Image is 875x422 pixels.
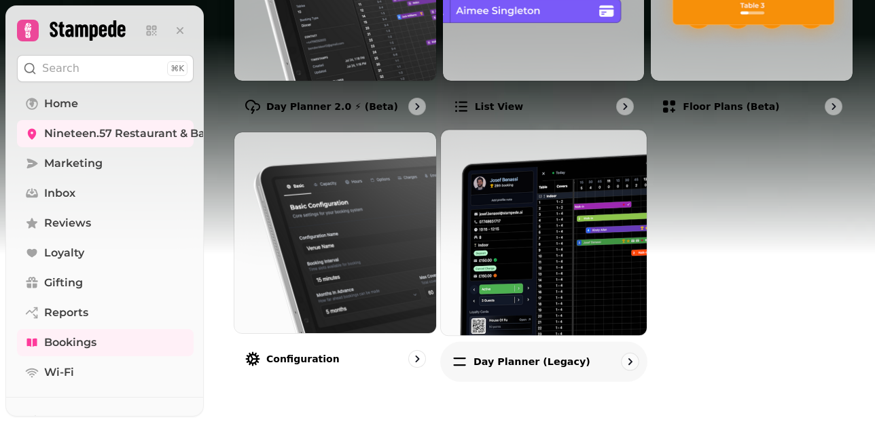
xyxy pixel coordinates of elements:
svg: go to [623,354,637,368]
p: Search [42,60,79,77]
span: Loyalty [44,245,84,261]
svg: go to [618,100,632,113]
span: Reviews [44,215,91,231]
a: Marketing [17,150,194,177]
a: Reviews [17,210,194,237]
p: Floor Plans (beta) [683,100,779,113]
span: Nineteen.57 Restaurant & Bar [44,126,210,142]
a: Loyalty [17,239,194,267]
img: Configuration [234,132,436,334]
span: Wi-Fi [44,364,74,381]
span: Reports [44,305,88,321]
span: Marketing [44,155,103,172]
a: Nineteen.57 Restaurant & Bar [17,120,194,147]
a: Bookings [17,329,194,356]
p: List view [475,100,523,113]
a: Reports [17,299,194,326]
span: Home [44,96,78,112]
a: Wi-Fi [17,359,194,386]
a: Gifting [17,269,194,296]
a: Home [17,90,194,117]
svg: go to [410,352,424,366]
p: Configuration [266,352,340,366]
a: ConfigurationConfiguration [234,132,437,379]
div: ⌘K [167,61,187,76]
svg: go to [827,100,840,113]
a: Inbox [17,180,194,207]
svg: go to [410,100,424,113]
button: Search⌘K [17,55,194,82]
img: Day planner (legacy) [431,119,657,345]
span: Gifting [44,275,83,291]
a: Day planner (legacy)Day planner (legacy) [440,129,647,381]
p: Day Planner 2.0 ⚡ (Beta) [266,100,398,113]
span: Bookings [44,334,96,351]
span: Inbox [44,185,75,202]
p: Day planner (legacy) [474,354,590,368]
